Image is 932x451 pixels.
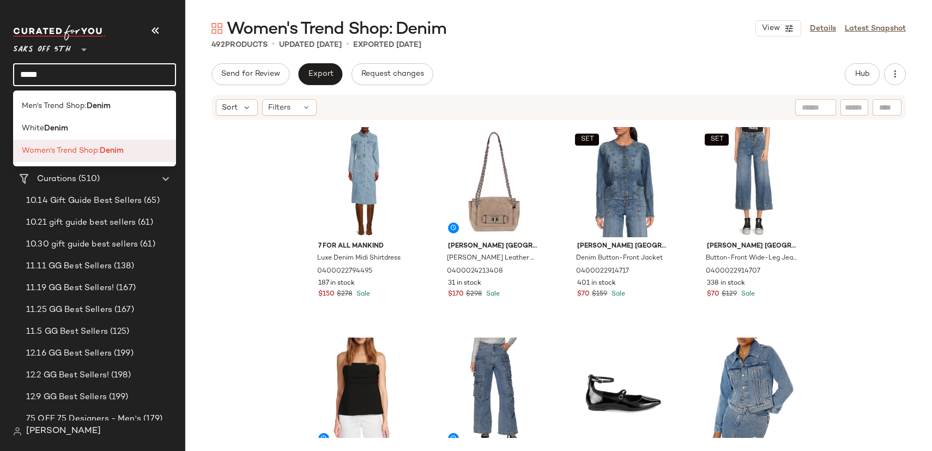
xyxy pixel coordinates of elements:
span: [PERSON_NAME] [GEOGRAPHIC_DATA] [707,242,799,251]
b: Denim [100,145,124,157]
span: View [761,24,780,33]
span: $70 [577,290,590,299]
span: $170 [448,290,464,299]
span: (199) [112,347,134,360]
span: Button-Front Wide-Leg Jeans [706,254,798,263]
span: (179) [141,413,163,425]
img: 0400024854944_DARKWASH [439,338,549,448]
span: [PERSON_NAME] [GEOGRAPHIC_DATA] [448,242,540,251]
span: (510) [76,173,100,185]
span: (61) [136,217,153,229]
span: Luxe Denim Midi Shirtdress [317,254,401,263]
img: 0400022914717_COASTALBLUE [568,127,678,237]
span: [PERSON_NAME] Leather Crossbody Bag [447,254,539,263]
span: $278 [337,290,352,299]
b: Denim [87,100,111,112]
span: (167) [114,282,136,294]
p: Exported [DATE] [353,39,421,51]
span: 10.14 Gift Guide Best Sellers [26,195,142,207]
span: Request changes [361,70,424,79]
button: SET [705,134,729,146]
span: 492 [211,41,225,49]
span: • [346,38,349,51]
span: 11.11 GG Best Sellers [26,260,112,273]
span: 75 OFF 75 Designers - Men's [26,413,141,425]
img: svg%3e [211,23,222,34]
img: svg%3e [13,427,22,436]
span: White [22,123,44,134]
button: Export [298,63,342,85]
span: 31 in stock [448,279,481,288]
button: View [755,20,801,37]
span: Women's Trend Shop: Denim [227,19,446,40]
div: Products [211,39,268,51]
span: Hub [855,70,870,79]
span: $159 [592,290,607,299]
span: 12.2 GG Best Sellers! [26,369,109,382]
span: (167) [112,304,134,316]
span: 11.5 GG Best Sellers [26,326,108,338]
span: Women's Trend Shop: [22,145,100,157]
img: 0400024213408_TRUFFLEBROWN [439,127,549,237]
span: 0400022914717 [576,267,629,276]
span: Export [307,70,333,79]
span: 0400022794495 [317,267,372,276]
span: Saks OFF 5TH [13,37,71,57]
span: 0400022914707 [706,267,760,276]
span: 338 in stock [707,279,745,288]
span: (125) [108,326,130,338]
span: Sort [222,102,238,113]
span: (61) [138,238,155,251]
img: 0400021632203_BLACK [568,338,678,448]
span: $298 [466,290,482,299]
span: (138) [112,260,134,273]
span: 12.16 GG Best Sellers [26,347,112,360]
span: 0400024213408 [447,267,503,276]
span: (65) [142,195,160,207]
img: 0400022794495_VISALIA [310,127,419,237]
span: 10.21 gift guide best sellers [26,217,136,229]
span: • [272,38,275,51]
img: cfy_white_logo.C9jOOHJF.svg [13,25,106,40]
span: Sale [609,291,625,298]
button: SET [575,134,599,146]
span: Sale [484,291,500,298]
span: 11.25 GG Best Sellers [26,304,112,316]
p: updated [DATE] [279,39,342,51]
button: Send for Review [211,63,289,85]
span: [PERSON_NAME] [26,425,101,438]
span: $70 [707,290,719,299]
span: $129 [722,290,737,299]
img: 0400022914707_COASTALBLUE [698,127,808,237]
span: Send for Review [221,70,280,79]
span: Denim Button-Front Jacket [576,254,663,263]
img: 0400022955413_INDIGO [698,338,808,448]
span: $150 [318,290,335,299]
a: Details [810,23,836,34]
span: Sale [739,291,755,298]
span: (199) [107,391,129,404]
span: 10.30 gift guide best sellers [26,238,138,251]
span: (198) [109,369,131,382]
span: 401 in stock [577,279,616,288]
span: Sale [354,291,370,298]
span: Men's Trend Shop: [22,100,87,112]
span: Curations [37,173,76,185]
img: 0400022960309_BLACK [310,338,419,448]
b: Denim [44,123,68,134]
span: Filters [268,102,291,113]
button: Request changes [352,63,433,85]
button: Hub [845,63,880,85]
a: Latest Snapshot [845,23,906,34]
span: [PERSON_NAME] [GEOGRAPHIC_DATA] [577,242,669,251]
span: SET [580,136,594,143]
span: 7 For All Mankind [318,242,410,251]
span: 11.19 GG Best Sellers! [26,282,114,294]
span: 12.9 GG Best Sellers [26,391,107,404]
span: 187 in stock [318,279,355,288]
span: SET [710,136,723,143]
